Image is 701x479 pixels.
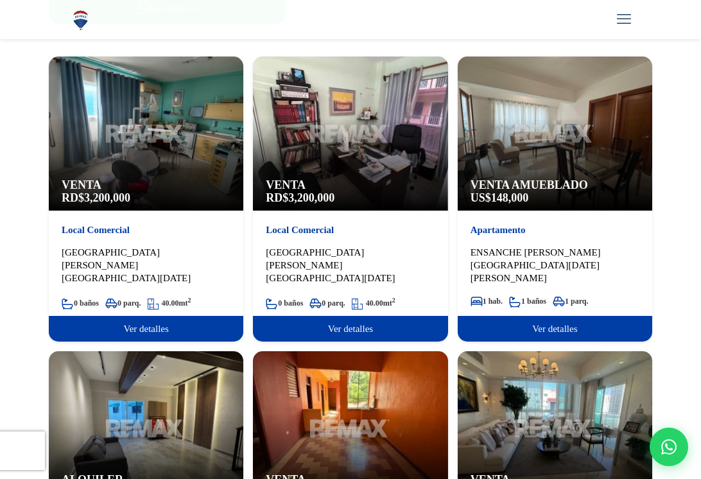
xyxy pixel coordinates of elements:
[309,299,345,308] span: 0 parq.
[266,179,435,191] span: Venta
[458,57,652,342] a: Venta AmuebladoUS$148,000ApartamentoENSANCHE [PERSON_NAME][GEOGRAPHIC_DATA][DATE][PERSON_NAME]1 h...
[266,191,334,204] span: RD$
[62,179,230,191] span: Venta
[62,223,230,236] p: Local Comercial
[62,299,99,308] span: 0 baños
[471,247,601,283] span: ENSANCHE [PERSON_NAME][GEOGRAPHIC_DATA][DATE][PERSON_NAME]
[471,179,639,191] span: Venta Amueblado
[471,223,639,236] p: Apartamento
[69,9,92,31] img: Logo de REMAX
[288,191,334,204] span: 3,200,000
[266,247,395,283] span: [GEOGRAPHIC_DATA][PERSON_NAME][GEOGRAPHIC_DATA][DATE]
[266,223,435,236] p: Local Comercial
[148,299,191,308] span: mt
[84,191,130,204] span: 3,200,000
[253,57,447,342] a: VentaRD$3,200,000Local Comercial[GEOGRAPHIC_DATA][PERSON_NAME][GEOGRAPHIC_DATA][DATE]0 baños0 par...
[392,297,395,304] sup: 2
[253,316,447,342] span: Ver detalles
[266,299,303,308] span: 0 baños
[105,299,141,308] span: 0 parq.
[471,297,503,306] span: 1 hab.
[553,297,588,306] span: 1 parq.
[162,299,179,308] span: 40.00
[62,247,191,283] span: [GEOGRAPHIC_DATA][PERSON_NAME][GEOGRAPHIC_DATA][DATE]
[49,316,243,342] span: Ver detalles
[491,191,529,204] span: 148,000
[49,57,243,342] a: VentaRD$3,200,000Local Comercial[GEOGRAPHIC_DATA][PERSON_NAME][GEOGRAPHIC_DATA][DATE]0 baños0 par...
[471,191,529,204] span: US$
[188,297,191,304] sup: 2
[366,299,383,308] span: 40.00
[458,316,652,342] span: Ver detalles
[613,8,635,30] a: mobile menu
[352,299,395,308] span: mt
[509,297,546,306] span: 1 baños
[62,191,130,204] span: RD$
